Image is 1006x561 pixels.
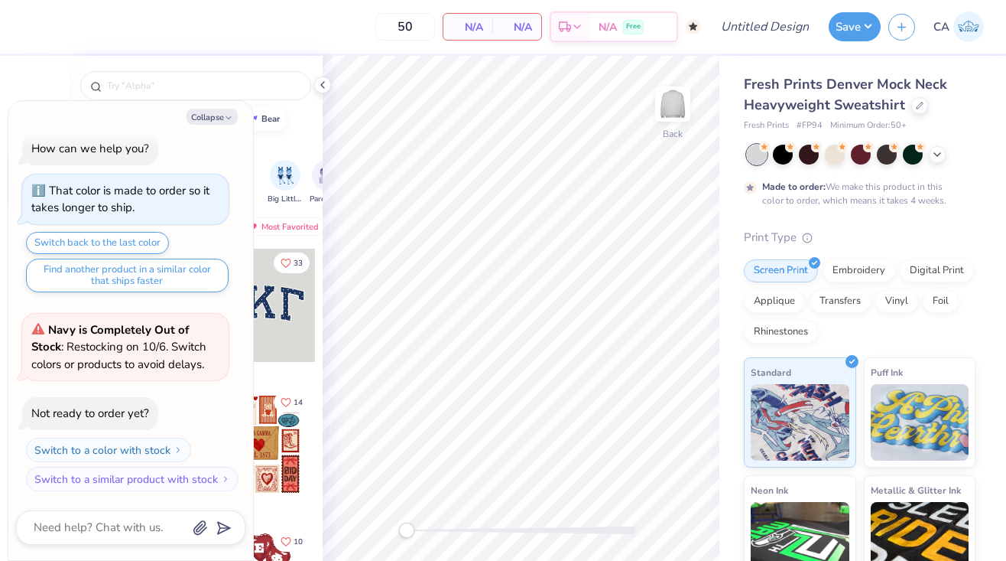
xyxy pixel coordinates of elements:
div: That color is made to order so it takes longer to ship. [31,183,209,216]
img: Back [657,89,688,119]
button: Like [274,392,310,413]
span: Standard [751,364,791,380]
div: Screen Print [744,259,818,282]
img: Switch to a similar product with stock [221,475,230,484]
span: Puff Ink [871,364,903,380]
strong: Navy is Completely Out of Stock [31,322,189,355]
span: 14 [294,399,303,406]
img: Puff Ink [871,384,969,461]
button: Find another product in a similar color that ships faster [26,259,229,292]
div: Rhinestones [744,321,818,344]
div: bear [261,115,280,123]
div: Digital Print [900,259,974,282]
a: CA [926,11,991,42]
div: Print Type [744,229,975,246]
div: Most Favorited [239,217,326,236]
img: Caitlyn Antman [953,11,984,42]
div: How can we help you? [31,141,149,156]
button: filter button [268,160,303,205]
strong: Made to order: [762,181,826,193]
span: Big Little Reveal [268,194,303,205]
button: Switch to a similar product with stock [26,467,239,491]
span: Metallic & Glitter Ink [871,482,961,498]
img: Standard [751,384,849,461]
div: filter for Big Little Reveal [268,160,303,205]
span: Minimum Order: 50 + [830,119,907,132]
span: N/A [453,19,483,35]
div: We make this product in this color to order, which means it takes 4 weeks. [762,180,950,207]
span: CA [933,18,949,36]
div: filter for Parent's Weekend [310,160,345,205]
span: 33 [294,259,303,267]
span: # FP94 [797,119,823,132]
div: Embroidery [823,259,895,282]
img: Switch to a color with stock [174,445,183,455]
span: Free [626,21,641,32]
button: Switch to a color with stock [26,438,191,462]
span: N/A [501,19,532,35]
div: Foil [923,290,959,313]
div: Vinyl [875,290,918,313]
div: Applique [744,290,805,313]
button: Save [829,12,881,41]
input: – – [375,13,435,41]
button: bear [238,108,287,131]
span: Parent's Weekend [310,194,345,205]
span: 10 [294,538,303,546]
button: filter button [310,160,345,205]
span: : Restocking on 10/6. Switch colors or products to avoid delays. [31,322,206,372]
span: Neon Ink [751,482,788,498]
button: Like [274,531,310,552]
div: Accessibility label [399,523,414,538]
button: Collapse [187,109,238,125]
span: N/A [599,19,617,35]
input: Try "Alpha" [105,78,301,93]
div: Back [663,127,683,141]
button: Switch back to the last color [26,232,169,254]
button: Like [274,253,310,273]
span: Fresh Prints Denver Mock Neck Heavyweight Sweatshirt [744,75,947,114]
img: Parent's Weekend Image [319,167,336,184]
input: Untitled Design [709,11,821,42]
span: Fresh Prints [744,119,789,132]
div: Transfers [810,290,871,313]
div: Not ready to order yet? [31,406,149,421]
img: Big Little Reveal Image [277,167,294,184]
